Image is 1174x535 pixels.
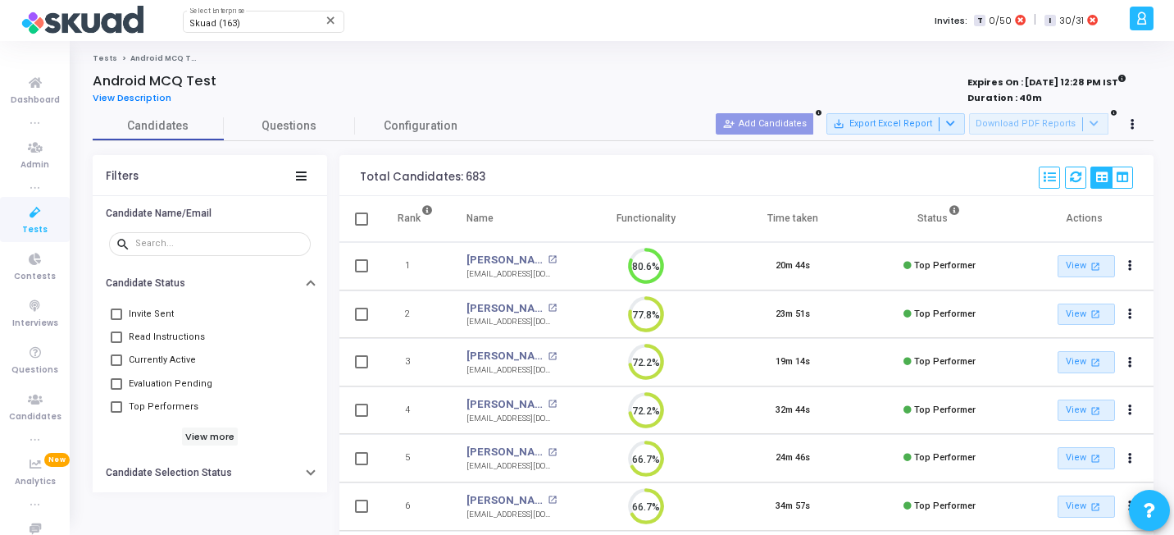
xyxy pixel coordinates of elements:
[1119,399,1142,422] button: Actions
[466,209,494,227] div: Name
[380,196,450,242] th: Rank
[1088,307,1102,321] mat-icon: open_in_new
[466,492,544,509] a: [PERSON_NAME]
[129,397,198,417] span: Top Performers
[129,327,205,347] span: Read Instructions
[380,482,450,531] td: 6
[380,290,450,339] td: 2
[1088,500,1102,514] mat-icon: open_in_new
[20,4,143,37] img: logo
[93,117,224,135] span: Candidates
[384,117,457,135] span: Configuration
[20,158,49,172] span: Admin
[1119,447,1142,470] button: Actions
[106,492,190,505] h6: Functionality(in %)
[1088,451,1102,465] mat-icon: open_in_new
[826,113,965,135] button: Export Excel Report
[776,451,810,465] div: 24m 46s
[716,113,813,135] button: Add Candidates
[1044,15,1055,27] span: I
[9,410,61,424] span: Candidates
[466,460,557,473] div: [EMAIL_ADDRESS][DOMAIN_NAME]
[723,118,735,130] mat-icon: person_add_alt
[466,413,557,425] div: [EMAIL_ADDRESS][DOMAIN_NAME]
[1088,404,1102,418] mat-icon: open_in_new
[44,453,70,467] span: New
[135,239,304,249] input: Search...
[548,496,557,505] mat-icon: open_in_new
[1119,303,1142,326] button: Actions
[914,260,976,271] span: Top Performer
[129,304,174,324] span: Invite Sent
[93,93,184,103] a: View Description
[833,118,844,130] mat-icon: save_alt
[93,460,327,486] button: Candidate Selection Status
[466,348,544,364] a: [PERSON_NAME]
[548,304,557,313] mat-icon: open_in_new
[967,91,1042,104] strong: Duration : 40m
[967,71,1126,89] strong: Expires On : [DATE] 12:28 PM IST
[914,309,976,319] span: Top Performer
[380,338,450,386] td: 3
[548,400,557,409] mat-icon: open_in_new
[1059,14,1084,28] span: 30/31
[776,404,810,418] div: 32m 44s
[989,14,1012,28] span: 0/50
[776,500,810,514] div: 34m 57s
[93,53,1154,64] nav: breadcrumb
[380,386,450,435] td: 4
[969,113,1108,135] button: Download PDF Reports
[224,117,355,135] span: Questions
[93,486,327,511] button: Functionality(in %)
[914,452,976,463] span: Top Performer
[22,223,48,237] span: Tests
[325,14,338,27] mat-icon: Clear
[466,300,544,317] a: [PERSON_NAME]
[767,209,818,227] div: Time taken
[1058,255,1115,277] a: View
[106,467,232,479] h6: Candidate Selection Status
[1090,167,1133,189] div: View Options
[380,434,450,482] td: 5
[106,170,139,183] div: Filters
[380,242,450,290] td: 1
[182,428,239,446] h6: View more
[466,444,544,460] a: [PERSON_NAME] [PERSON_NAME]
[1058,304,1115,326] a: View
[116,236,135,251] mat-icon: search
[12,317,58,331] span: Interviews
[867,196,1013,242] th: Status
[130,53,205,63] span: Android MCQ Test
[776,259,810,273] div: 20m 44s
[106,208,212,220] h6: Candidate Name/Email
[106,277,185,290] h6: Candidate Status
[1088,355,1102,369] mat-icon: open_in_new
[776,355,810,369] div: 19m 14s
[189,18,240,29] span: Skuad (163)
[1058,496,1115,518] a: View
[466,316,557,328] div: [EMAIL_ADDRESS][DOMAIN_NAME]
[93,200,327,226] button: Candidate Name/Email
[935,14,967,28] label: Invites:
[548,352,557,361] mat-icon: open_in_new
[914,356,976,367] span: Top Performer
[93,73,216,89] h4: Android MCQ Test
[1119,496,1142,519] button: Actions
[129,374,212,394] span: Evaluation Pending
[93,271,327,296] button: Candidate Status
[1034,11,1036,29] span: |
[548,448,557,457] mat-icon: open_in_new
[1058,351,1115,373] a: View
[93,53,117,63] a: Tests
[129,350,196,370] span: Currently Active
[1119,255,1142,278] button: Actions
[14,270,56,284] span: Contests
[466,252,544,268] a: [PERSON_NAME]
[360,171,485,184] div: Total Candidates: 683
[466,509,557,521] div: [EMAIL_ADDRESS][DOMAIN_NAME]
[776,308,810,322] div: 23m 51s
[11,94,60,107] span: Dashboard
[15,475,56,489] span: Analytics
